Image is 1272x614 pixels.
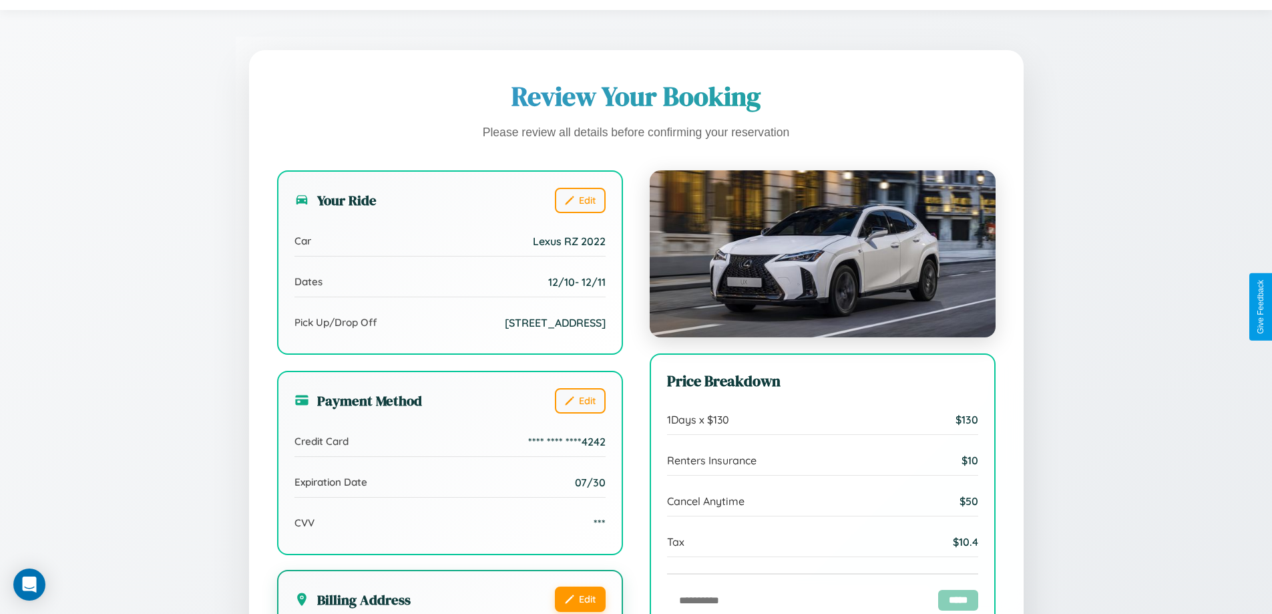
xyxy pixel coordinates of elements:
button: Edit [555,388,606,414]
span: Pick Up/Drop Off [294,316,377,329]
span: Expiration Date [294,476,367,488]
span: $ 10 [962,454,978,467]
span: $ 130 [956,413,978,426]
h3: Your Ride [294,190,377,210]
button: Edit [555,587,606,612]
span: Car [294,235,311,247]
span: 12 / 10 - 12 / 11 [548,275,606,289]
h3: Billing Address [294,590,411,609]
span: Renters Insurance [667,454,757,467]
span: 1 Days x $ 130 [667,413,729,426]
h1: Review Your Booking [277,78,996,114]
span: 07/30 [575,476,606,489]
span: Cancel Anytime [667,494,745,508]
img: Lexus RZ [650,170,996,337]
span: Lexus RZ 2022 [533,235,606,248]
button: Edit [555,188,606,213]
span: [STREET_ADDRESS] [505,316,606,329]
span: Dates [294,275,323,288]
div: Give Feedback [1256,280,1265,334]
h3: Price Breakdown [667,371,978,392]
p: Please review all details before confirming your reservation [277,122,996,144]
h3: Payment Method [294,391,422,410]
span: Credit Card [294,435,349,448]
span: CVV [294,516,314,529]
span: $ 10.4 [953,535,978,549]
div: Open Intercom Messenger [13,569,45,601]
span: $ 50 [960,494,978,508]
span: Tax [667,535,684,549]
